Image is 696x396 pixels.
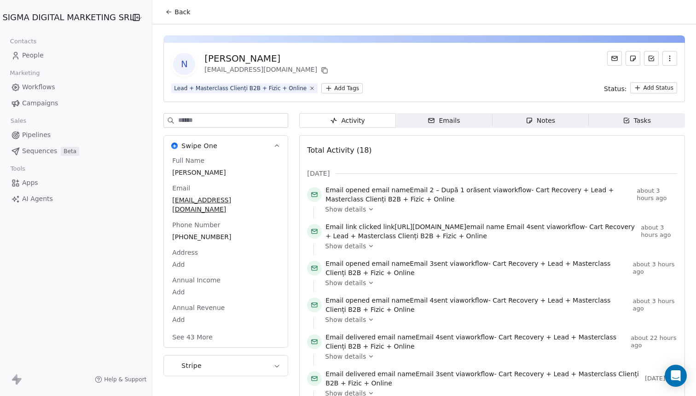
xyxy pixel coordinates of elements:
span: Address [170,248,200,257]
span: email name sent via workflow - [325,333,627,351]
span: Status: [604,84,626,93]
span: Show details [325,352,366,361]
button: StripeStripe [164,356,288,376]
div: Lead + Masterclass Clienți B2B + Fizic + Online [174,84,307,92]
div: Emails [428,116,460,126]
span: [PHONE_NUMBER] [172,232,279,241]
span: N [173,53,195,75]
span: Workflows [22,82,55,92]
span: email name sent via workflow - [325,259,629,277]
span: Email 4 [416,333,440,341]
span: Help & Support [104,376,146,383]
span: Annual Revenue [170,303,226,312]
span: about 3 hours ago [633,261,677,275]
button: Add Status [630,82,677,93]
span: Beta [61,147,79,156]
span: [DATE] [307,169,330,178]
a: Apps [7,175,145,190]
span: Full Name [170,156,206,165]
span: [PERSON_NAME] [172,168,279,177]
span: [EMAIL_ADDRESS][DOMAIN_NAME] [172,195,279,214]
span: Campaigns [22,98,58,108]
a: People [7,48,145,63]
a: AI Agents [7,191,145,207]
button: See 43 More [167,329,218,345]
span: Show details [325,278,366,287]
span: [DATE] [645,375,677,382]
a: Show details [325,315,671,324]
span: about 22 hours ago [631,334,677,349]
span: People [22,51,44,60]
div: Notes [526,116,555,126]
span: Email opened [325,186,370,194]
button: Back [160,4,196,20]
span: Back [174,7,190,17]
span: Show details [325,241,366,251]
div: Swipe OneSwipe One [164,156,288,347]
span: Sales [6,114,30,128]
span: Show details [325,205,366,214]
a: Show details [325,352,671,361]
span: Sequences [22,146,57,156]
div: Tasks [623,116,651,126]
img: Stripe [171,362,178,369]
div: [PERSON_NAME] [204,52,330,65]
a: SequencesBeta [7,143,145,159]
span: about 3 hours ago [633,298,677,312]
span: Pipelines [22,130,51,140]
div: [EMAIL_ADDRESS][DOMAIN_NAME] [204,65,330,76]
span: Tools [6,162,29,176]
button: Add Tags [321,83,363,93]
a: Help & Support [95,376,146,383]
span: AI Agents [22,194,53,204]
span: email name sent via workflow - [325,296,629,314]
button: SIGMA DIGITAL MARKETING SRL [11,10,121,25]
span: Stripe [181,361,202,370]
span: Email 3 [416,370,440,378]
span: Swipe One [181,141,217,150]
span: about 3 hours ago [641,224,677,239]
span: SIGMA DIGITAL MARKETING SRL [2,11,134,23]
a: Show details [325,278,671,287]
span: Apps [22,178,38,188]
span: Phone Number [170,220,222,230]
span: link email name sent via workflow - [325,222,637,241]
a: Show details [325,241,671,251]
a: Workflows [7,80,145,95]
span: Email opened [325,297,370,304]
img: Swipe One [171,143,178,149]
a: Pipelines [7,127,145,143]
span: Marketing [6,66,44,80]
span: Contacts [6,34,41,48]
span: Annual Income [170,275,222,285]
span: Add [172,315,279,324]
span: Email 3 [410,260,434,267]
span: Email 4 [410,297,434,304]
button: Swipe OneSwipe One [164,136,288,156]
a: Show details [325,205,671,214]
span: Add [172,287,279,297]
a: Campaigns [7,96,145,111]
span: Email delivered [325,370,375,378]
span: Add [172,260,279,269]
span: Email 2 – După 1 oră [410,186,477,194]
span: Email 4 [506,223,530,230]
span: Email link clicked [325,223,381,230]
div: Open Intercom Messenger [665,365,687,387]
span: Email opened [325,260,370,267]
span: Total Activity (18) [307,146,371,155]
span: Email delivered [325,333,375,341]
span: about 3 hours ago [637,187,677,202]
span: Show details [325,315,366,324]
span: [URL][DOMAIN_NAME] [394,223,466,230]
span: email name sent via workflow - [325,369,641,388]
span: email name sent via workflow - [325,185,633,204]
span: Email [170,184,192,193]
